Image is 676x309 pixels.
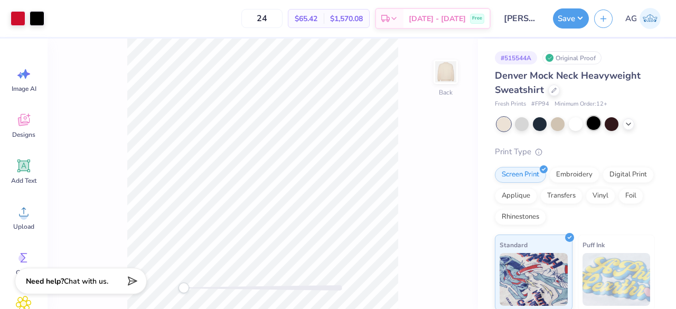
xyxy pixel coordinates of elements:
strong: Need help? [26,276,64,286]
img: Akshika Gurao [640,8,661,29]
span: # FP94 [531,100,549,109]
div: Foil [618,188,643,204]
span: Image AI [12,85,36,93]
span: $1,570.08 [330,13,363,24]
div: Print Type [495,146,655,158]
div: Embroidery [549,167,599,183]
span: Free [472,15,482,22]
a: AG [621,8,665,29]
span: $65.42 [295,13,317,24]
span: AG [625,13,637,25]
div: Original Proof [542,51,602,64]
img: Puff Ink [583,253,651,306]
div: Transfers [540,188,583,204]
img: Back [435,61,456,82]
span: [DATE] - [DATE] [409,13,466,24]
input: – – [241,9,283,28]
img: Standard [500,253,568,306]
div: # 515544A [495,51,537,64]
span: Denver Mock Neck Heavyweight Sweatshirt [495,69,641,96]
input: Untitled Design [496,8,548,29]
span: Chat with us. [64,276,108,286]
div: Rhinestones [495,209,546,225]
div: Applique [495,188,537,204]
span: Add Text [11,176,36,185]
span: Standard [500,239,528,250]
span: Fresh Prints [495,100,526,109]
button: Save [553,8,589,29]
div: Digital Print [603,167,654,183]
div: Screen Print [495,167,546,183]
div: Accessibility label [179,283,189,293]
div: Vinyl [586,188,615,204]
span: Designs [12,130,35,139]
span: Upload [13,222,34,231]
div: Back [439,88,453,97]
span: Puff Ink [583,239,605,250]
span: Minimum Order: 12 + [555,100,607,109]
